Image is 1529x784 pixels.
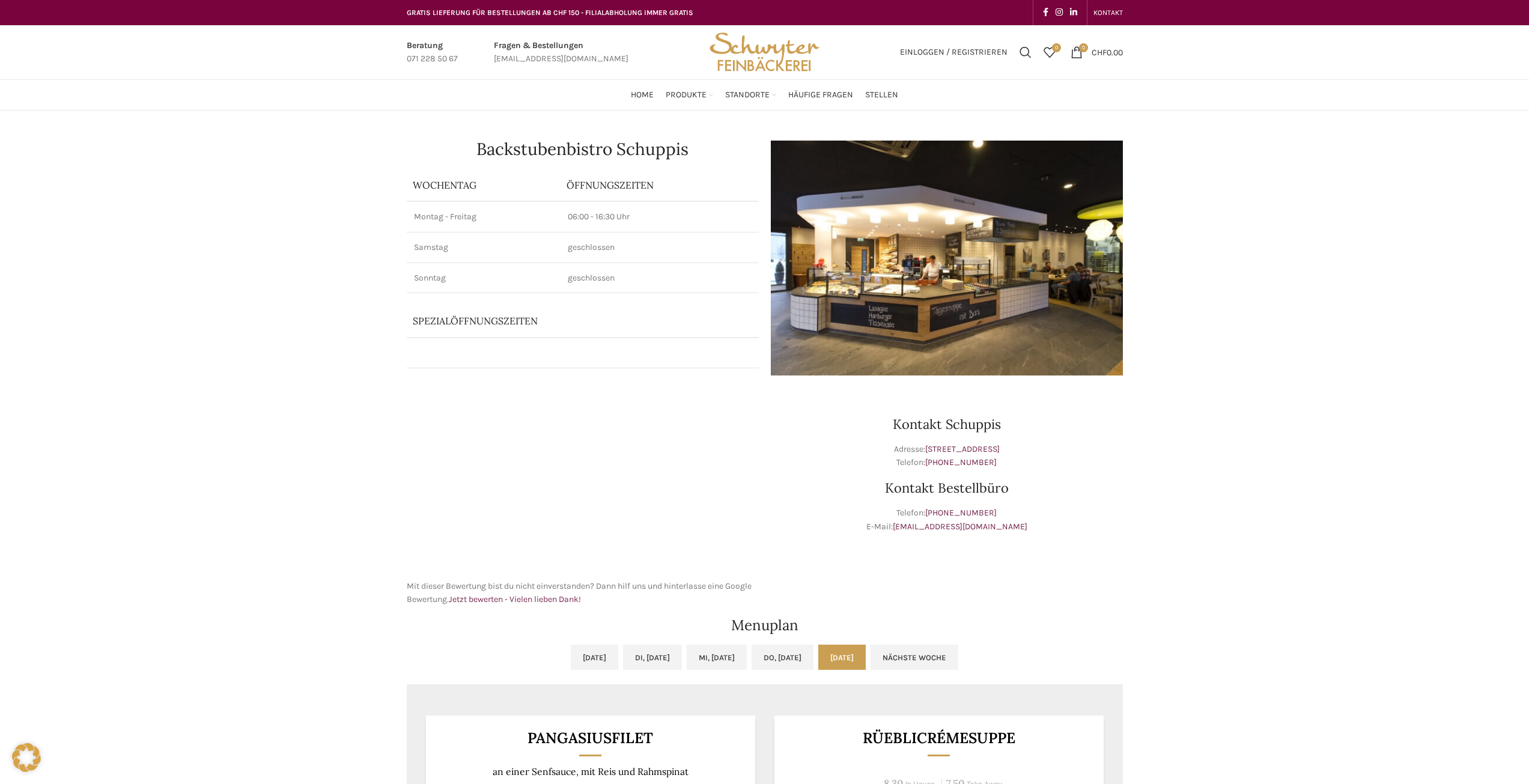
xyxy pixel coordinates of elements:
[631,90,654,101] span: Home
[1014,40,1038,64] a: Suchen
[925,444,1000,454] a: [STREET_ADDRESS]
[1092,47,1107,57] span: CHF
[1093,1,1123,25] a: KONTAKT
[865,90,898,101] span: Stellen
[818,645,866,670] a: [DATE]
[407,580,759,607] p: Mit dieser Bewertung bist du nicht einverstanden? Dann hilf uns und hinterlasse eine Google Bewer...
[567,178,753,192] p: ÖFFNUNGSZEITEN
[771,418,1123,431] h3: Kontakt Schuppis
[1092,47,1123,57] bdi: 0.00
[440,766,740,777] p: an einer Senfsauce, mit Reis und Rahmspinat
[414,242,553,254] p: Samstag
[925,508,997,518] a: [PHONE_NUMBER]
[725,90,770,101] span: Standorte
[449,594,581,604] a: Jetzt bewerten - Vielen lieben Dank!
[788,90,853,101] span: Häufige Fragen
[413,314,695,327] p: Spezialöffnungszeiten
[1039,4,1052,21] a: Facebook social link
[789,731,1089,746] h3: Rüeblicrémesuppe
[725,83,776,107] a: Standorte
[401,83,1129,107] div: Main navigation
[1087,1,1129,25] div: Secondary navigation
[571,645,618,670] a: [DATE]
[407,39,458,66] a: Infobox link
[771,506,1123,533] p: Telefon: E-Mail:
[752,645,813,670] a: Do, [DATE]
[771,481,1123,494] h3: Kontakt Bestellbüro
[1093,8,1123,17] span: KONTAKT
[623,645,682,670] a: Di, [DATE]
[407,387,759,568] iframe: schwyter schuppis
[1065,40,1129,64] a: 0 CHF0.00
[631,83,654,107] a: Home
[771,443,1123,470] p: Adresse: Telefon:
[407,618,1123,633] h2: Menuplan
[414,272,553,284] p: Sonntag
[893,521,1027,532] a: [EMAIL_ADDRESS][DOMAIN_NAME]
[440,731,740,746] h3: Pangasiusfilet
[568,211,752,223] p: 06:00 - 16:30 Uhr
[687,645,747,670] a: Mi, [DATE]
[705,46,823,56] a: Site logo
[413,178,555,192] p: Wochentag
[871,645,958,670] a: Nächste Woche
[568,242,752,254] p: geschlossen
[894,40,1014,64] a: Einloggen / Registrieren
[1079,43,1088,52] span: 0
[1038,40,1062,64] a: 0
[1052,43,1061,52] span: 0
[1066,4,1081,21] a: Linkedin social link
[705,25,823,79] img: Bäckerei Schwyter
[925,457,997,467] a: [PHONE_NUMBER]
[865,83,898,107] a: Stellen
[407,141,759,157] h1: Backstubenbistro Schuppis
[1038,40,1062,64] div: Meine Wunschliste
[900,48,1008,56] span: Einloggen / Registrieren
[414,211,553,223] p: Montag - Freitag
[1052,4,1066,21] a: Instagram social link
[788,83,853,107] a: Häufige Fragen
[494,39,628,66] a: Infobox link
[407,8,693,17] span: GRATIS LIEFERUNG FÜR BESTELLUNGEN AB CHF 150 - FILIALABHOLUNG IMMER GRATIS
[666,83,713,107] a: Produkte
[666,90,707,101] span: Produkte
[568,272,752,284] p: geschlossen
